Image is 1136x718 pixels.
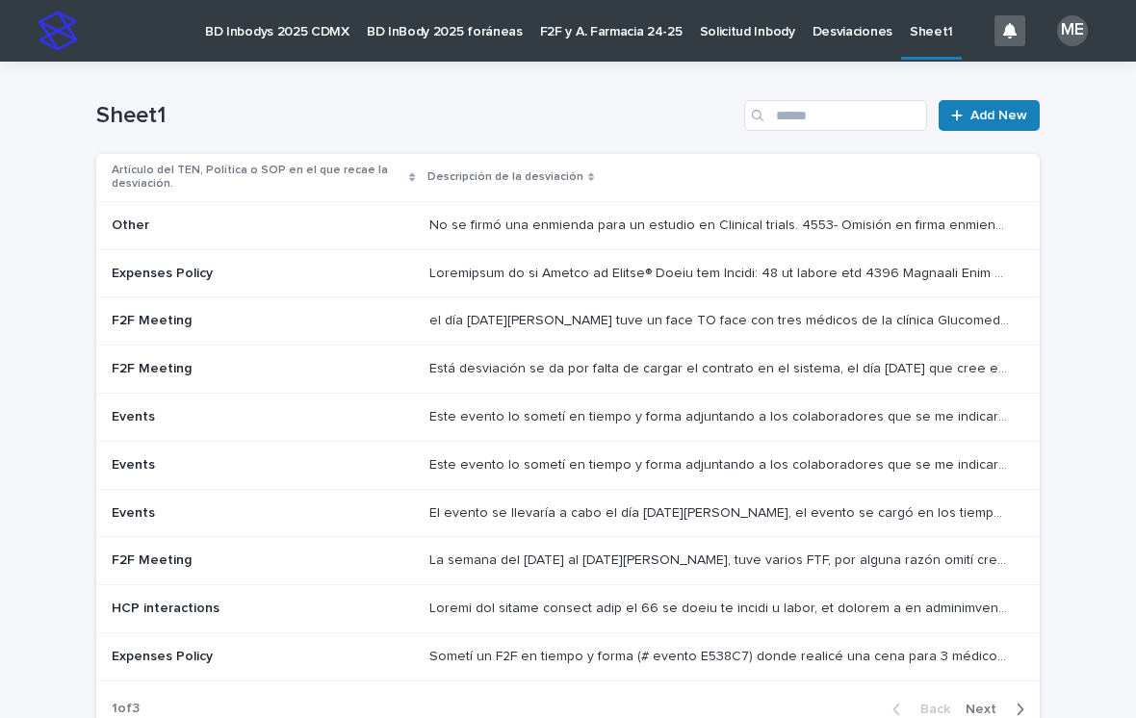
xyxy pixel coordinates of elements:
[96,102,736,130] h1: Sheet1
[429,501,1013,522] p: El evento se llevaría a cabo el día 14 de agosto, el evento se cargó en los tiempos establecidos,...
[1057,15,1088,46] div: ME
[112,552,414,569] p: F2F Meeting
[96,346,1040,394] tr: F2F MeetingEstá desviación se da por falta de cargar el contrato en el sistema, el día [DATE] que...
[966,703,1008,716] span: Next
[39,12,77,50] img: stacker-logo-s-only.png
[429,214,1013,234] p: No se firmó una enmienda para un estudio en Clinical trials. 4553- Omisión en firma enmienda # 2 ...
[96,441,1040,489] tr: EventsEste evento lo sometí en tiempo y forma adjuntando a los colaboradores que se me indicaron ...
[939,100,1040,131] a: Add New
[427,167,583,188] p: Descripción de la desviación
[96,537,1040,585] tr: F2F MeetingLa semana del [DATE] al [DATE][PERSON_NAME], tuve varios FTF, por alguna razón omití c...
[429,549,1013,569] p: La semana del 09 al 13 de junio, tuve varios FTF, por alguna razón omití crear el evento del 13 d...
[744,100,927,131] input: Search
[958,701,1040,718] button: Next
[970,109,1027,122] span: Add New
[96,393,1040,441] tr: EventsEste evento lo sometí en tiempo y forma adjuntando a los colaboradores que se me indicaron ...
[112,313,414,329] p: F2F Meeting
[112,160,404,195] p: Artículo del TEN, Política o SOP en el que recae la desviación.
[112,505,414,522] p: Events
[96,249,1040,297] tr: Expenses PolicyLoremipsum do si Ametco ad Elitse® Doeiu tem Incidi: 48 ut labore etd 4396 Magnaal...
[877,701,958,718] button: Back
[96,585,1040,633] tr: HCP interactionsLoremi dol sitame consect adip el 66 se doeiu te incidi u labor, et dolorem a en ...
[429,645,1013,665] p: Sometí un F2F en tiempo y forma (# evento E538C7) donde realicé una cena para 3 médicos, sin emba...
[429,309,1013,329] p: el día 12 de agosto tuve un face TO face con tres médicos de la clínica Glucomedica de Cuernavaca...
[429,405,1013,425] p: Este evento lo sometí en tiempo y forma adjuntando a los colaboradores que se me indicaron entre ...
[429,357,1013,377] p: Está desviación se da por falta de cargar el contrato en el sistema, el día 4 de julio que cree e...
[429,597,1013,617] p: Sometí una sesión híbrida para el 17 de julio en tiempo y forma, de acuerdo a mi conocimiento has...
[429,453,1013,474] p: Este evento lo sometí en tiempo y forma adjuntando a los colaboradores que se me indicaron entre ...
[96,632,1040,680] tr: Expenses PolicySometí un F2F en tiempo y forma (# evento E538C7) donde realicé una cena para 3 mé...
[112,218,414,234] p: Other
[112,266,414,282] p: Expenses Policy
[96,489,1040,537] tr: EventsEl evento se llevaría a cabo el día [DATE][PERSON_NAME], el evento se cargó en los tiempos ...
[96,201,1040,249] tr: OtherNo se firmó una enmienda para un estudio en Clinical trials. 4553- Omisión en firma enmienda...
[112,601,414,617] p: HCP interactions
[429,262,1013,282] p: Desviación en el Evento de Wegovy® Fecha del Evento: 13 de agosto del 2025 Contexto Como parte de...
[112,649,414,665] p: Expenses Policy
[112,361,414,377] p: F2F Meeting
[96,297,1040,346] tr: F2F Meetingel día [DATE][PERSON_NAME] tuve un face TO face con tres médicos de la clínica Glucome...
[112,409,414,425] p: Events
[909,703,950,716] span: Back
[112,457,414,474] p: Events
